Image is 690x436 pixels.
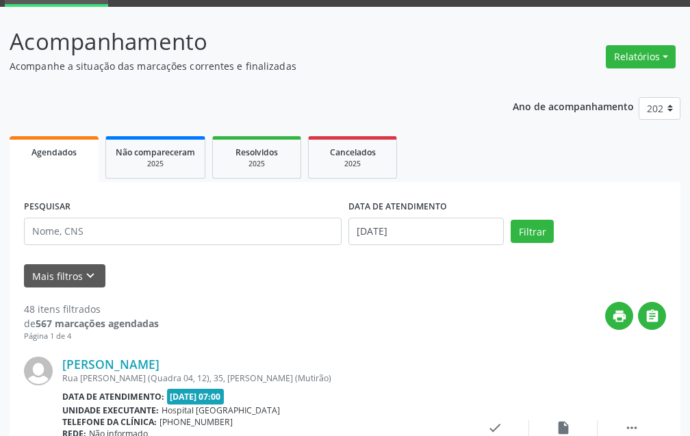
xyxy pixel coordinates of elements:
i: insert_drive_file [556,420,571,435]
div: 2025 [222,159,291,169]
button: Relatórios [606,45,676,68]
b: Telefone da clínica: [62,416,157,428]
div: Rua [PERSON_NAME] (Quadra 04, 12), 35, [PERSON_NAME] (Mutirão) [62,372,461,384]
i: print [612,309,627,324]
p: Acompanhe a situação das marcações correntes e finalizadas [10,59,479,73]
div: 2025 [116,159,195,169]
span: Resolvidos [235,146,278,158]
span: Não compareceram [116,146,195,158]
i: keyboard_arrow_down [83,268,98,283]
div: 2025 [318,159,387,169]
span: [PHONE_NUMBER] [159,416,233,428]
div: Página 1 de 4 [24,331,159,342]
button: print [605,302,633,330]
button: Filtrar [511,220,554,243]
div: 48 itens filtrados [24,302,159,316]
p: Acompanhamento [10,25,479,59]
b: Data de atendimento: [62,391,164,402]
p: Ano de acompanhamento [513,97,634,114]
img: img [24,357,53,385]
button:  [638,302,666,330]
input: Nome, CNS [24,218,342,245]
strong: 567 marcações agendadas [36,317,159,330]
input: Selecione um intervalo [348,218,504,245]
b: Unidade executante: [62,405,159,416]
span: [DATE] 07:00 [167,389,225,405]
a: [PERSON_NAME] [62,357,159,372]
span: Agendados [31,146,77,158]
i:  [645,309,660,324]
label: DATA DE ATENDIMENTO [348,196,447,218]
span: Cancelados [330,146,376,158]
div: de [24,316,159,331]
i:  [624,420,639,435]
button: Mais filtroskeyboard_arrow_down [24,264,105,288]
i: check [487,420,502,435]
span: Hospital [GEOGRAPHIC_DATA] [162,405,280,416]
label: PESQUISAR [24,196,71,218]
